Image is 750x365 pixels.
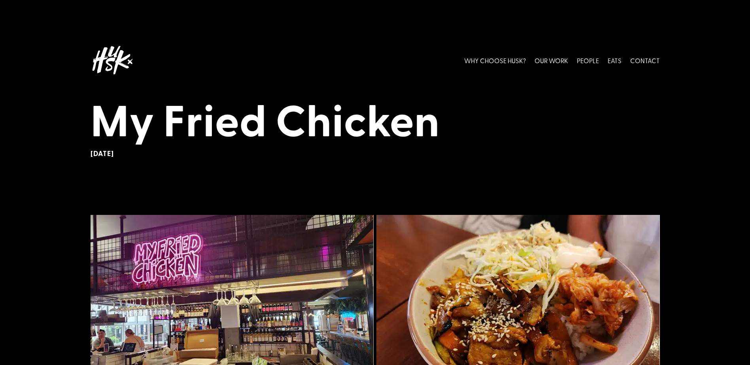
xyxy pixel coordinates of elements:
a: EATS [608,43,622,78]
a: CONTACT [630,43,660,78]
h1: My Fried Chicken [91,93,660,149]
img: Husk logo [91,43,134,78]
h6: [DATE] [91,149,660,158]
a: WHY CHOOSE HUSK? [464,43,526,78]
a: PEOPLE [577,43,599,78]
a: OUR WORK [535,43,568,78]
